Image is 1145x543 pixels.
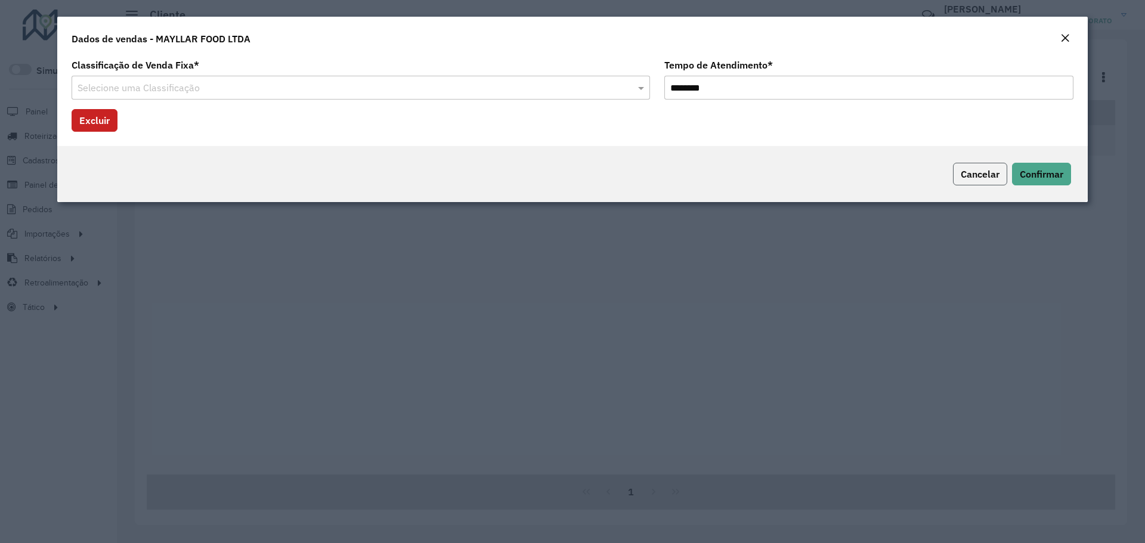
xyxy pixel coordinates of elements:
[1060,33,1070,43] em: Fechar
[1020,168,1063,180] span: Confirmar
[72,58,199,72] label: Classificação de Venda Fixa
[1057,31,1073,46] button: Close
[72,32,250,46] h4: Dados de vendas - MAYLLAR FOOD LTDA
[1012,163,1071,185] button: Confirmar
[953,163,1007,185] button: Cancelar
[961,168,999,180] span: Cancelar
[664,58,773,72] label: Tempo de Atendimento
[72,109,117,132] button: Excluir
